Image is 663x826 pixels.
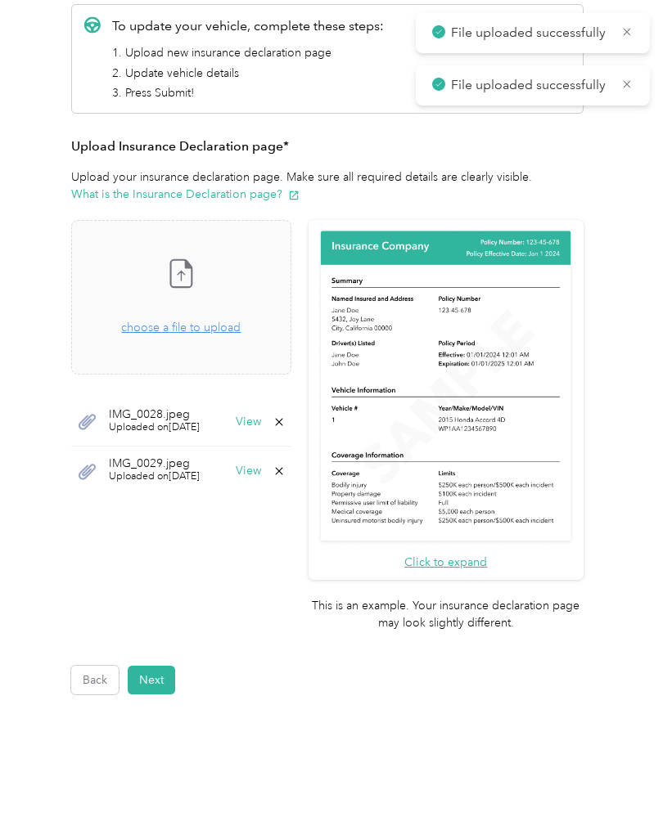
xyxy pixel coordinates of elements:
[121,321,241,334] span: choose a file to upload
[571,734,663,826] iframe: Everlance-gr Chat Button Frame
[109,469,200,484] span: Uploaded on [DATE]
[451,75,609,96] p: File uploaded successfully
[109,420,200,435] span: Uploaded on [DATE]
[109,458,200,469] span: IMG_0029.jpeg
[71,666,119,694] button: Back
[451,23,609,43] p: File uploaded successfully
[112,16,384,36] p: To update your vehicle, complete these steps:
[109,409,200,420] span: IMG_0028.jpeg
[309,597,584,631] p: This is an example. Your insurance declaration page may look slightly different.
[236,465,261,477] button: View
[112,44,384,61] li: 1. Upload new insurance declaration page
[71,137,584,157] h3: Upload Insurance Declaration page*
[128,666,175,694] button: Next
[71,186,300,203] button: What is the Insurance Declaration page?
[112,65,384,82] li: 2. Update vehicle details
[72,221,291,374] span: choose a file to upload
[71,168,584,203] p: Upload your insurance declaration page. Make sure all required details are clearly visible.
[404,554,487,571] button: Click to expand
[317,228,575,545] img: Sample insurance declaration
[112,84,384,101] li: 3. Press Submit!
[236,416,261,428] button: View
